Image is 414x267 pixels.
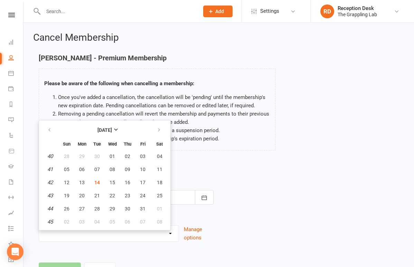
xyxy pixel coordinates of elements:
small: Tuesday [93,141,101,147]
span: 08 [157,219,162,225]
span: 29 [79,154,85,159]
span: Settings [260,3,279,19]
button: 07 [90,163,104,176]
button: 05 [59,163,74,176]
span: 30 [125,206,130,211]
span: 19 [64,193,69,198]
span: 18 [157,180,162,185]
span: 25 [157,193,162,198]
a: Reports [8,97,24,113]
div: The Grappling Lab [338,11,377,18]
small: Sunday [63,141,70,147]
span: 27 [79,206,85,211]
span: 01 [157,206,162,211]
button: 03 [135,150,150,162]
button: 13 [75,176,89,189]
a: Payments [8,82,24,97]
button: 30 [120,202,135,215]
button: 19 [59,189,74,202]
button: 05 [105,216,120,228]
span: 21 [94,193,100,198]
button: 28 [90,202,104,215]
button: 29 [75,150,89,162]
button: Add [203,6,233,17]
button: 02 [120,150,135,162]
em: 44 [47,206,53,212]
span: 23 [125,193,130,198]
button: 06 [120,216,135,228]
button: 23 [120,189,135,202]
a: What's New [8,237,24,253]
span: 24 [140,193,145,198]
span: 15 [110,180,115,185]
button: 09 [120,163,135,176]
span: 09 [125,167,130,172]
em: 40 [47,153,53,159]
button: 18 [151,176,168,189]
span: 20 [79,193,85,198]
small: Friday [140,141,145,147]
a: Dashboard [8,35,24,51]
span: 02 [64,219,69,225]
button: 03 [75,216,89,228]
h2: Cancel Membership [33,32,404,43]
span: 14 [94,180,100,185]
button: 15 [105,176,120,189]
a: People [8,51,24,66]
h4: [PERSON_NAME] - Premium Membership [39,54,275,62]
span: 01 [110,154,115,159]
span: 16 [125,180,130,185]
span: 06 [79,167,85,172]
button: 07 [135,216,150,228]
small: Saturday [156,141,163,147]
button: 08 [151,216,168,228]
button: 01 [151,202,168,215]
span: 28 [64,154,69,159]
button: 30 [90,150,104,162]
button: 29 [105,202,120,215]
button: 25 [151,189,168,202]
button: 06 [75,163,89,176]
button: 04 [90,216,104,228]
span: 03 [140,154,145,159]
button: 02 [59,216,74,228]
button: 27 [75,202,89,215]
span: 17 [140,180,145,185]
span: 04 [157,154,162,159]
div: RD [320,4,334,18]
span: 11 [157,167,162,172]
button: 24 [135,189,150,202]
button: 22 [105,189,120,202]
span: Add [215,9,224,14]
button: 26 [59,202,74,215]
span: 28 [94,206,100,211]
button: 17 [135,176,150,189]
span: 30 [94,154,100,159]
input: Search... [41,7,194,16]
span: 04 [94,219,100,225]
span: 22 [110,193,115,198]
span: 10 [140,167,145,172]
button: 20 [75,189,89,202]
span: 12 [64,180,69,185]
strong: Please be aware of the following when cancelling a membership: [44,80,194,87]
small: Monday [78,141,86,147]
small: Thursday [124,141,131,147]
span: 08 [110,167,115,172]
span: 07 [140,219,145,225]
em: 45 [47,219,53,225]
em: 43 [47,192,53,199]
button: 21 [90,189,104,202]
strong: [DATE] [97,127,112,133]
span: 05 [64,167,69,172]
div: Open Intercom Messenger [7,244,23,260]
button: 14 [90,176,104,189]
li: Removing a pending cancellation will revert the membership and payments to their previous state, ... [58,110,270,126]
span: 31 [140,206,145,211]
button: 08 [105,163,120,176]
div: Reception Desk [338,5,377,11]
span: 02 [125,154,130,159]
button: 31 [135,202,150,215]
button: 01 [105,150,120,162]
span: 06 [125,219,130,225]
